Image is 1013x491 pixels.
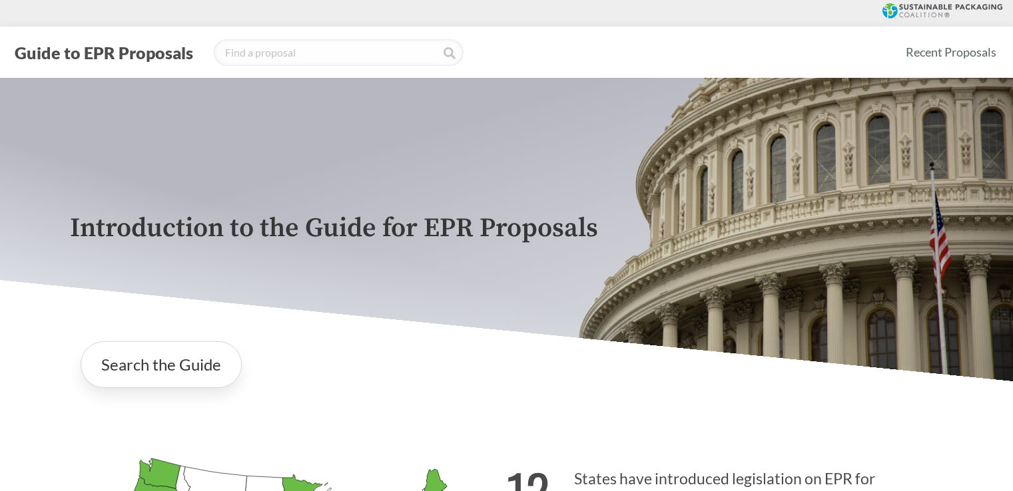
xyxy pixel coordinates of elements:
[214,39,464,66] input: Find a proposal
[900,37,1002,67] a: Recent Proposals
[70,214,944,244] p: Introduction to the Guide for EPR Proposals
[81,341,242,388] a: Search the Guide
[11,42,197,63] button: Guide to EPR Proposals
